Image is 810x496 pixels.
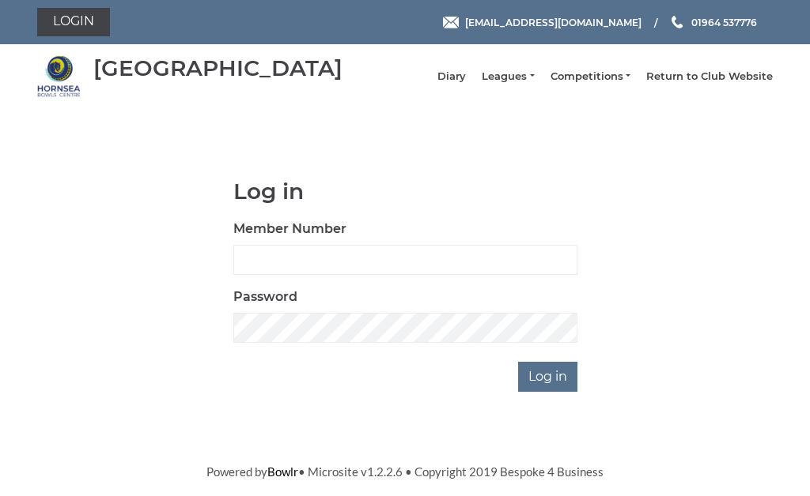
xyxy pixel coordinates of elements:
a: Diary [437,70,466,84]
img: Hornsea Bowls Centre [37,54,81,98]
span: [EMAIL_ADDRESS][DOMAIN_NAME] [465,16,642,28]
label: Member Number [233,220,346,239]
span: 01964 537776 [691,16,757,28]
a: Login [37,8,110,36]
img: Email [443,17,459,28]
label: Password [233,287,297,306]
a: Leagues [482,70,534,84]
a: Email [EMAIL_ADDRESS][DOMAIN_NAME] [443,15,642,30]
a: Competitions [551,70,630,84]
div: [GEOGRAPHIC_DATA] [93,56,343,81]
h1: Log in [233,179,577,204]
input: Log in [518,362,577,392]
span: Powered by • Microsite v1.2.2.6 • Copyright 2019 Bespoke 4 Business [206,464,604,479]
img: Phone us [672,16,683,28]
a: Phone us 01964 537776 [669,15,757,30]
a: Bowlr [267,464,298,479]
a: Return to Club Website [646,70,773,84]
